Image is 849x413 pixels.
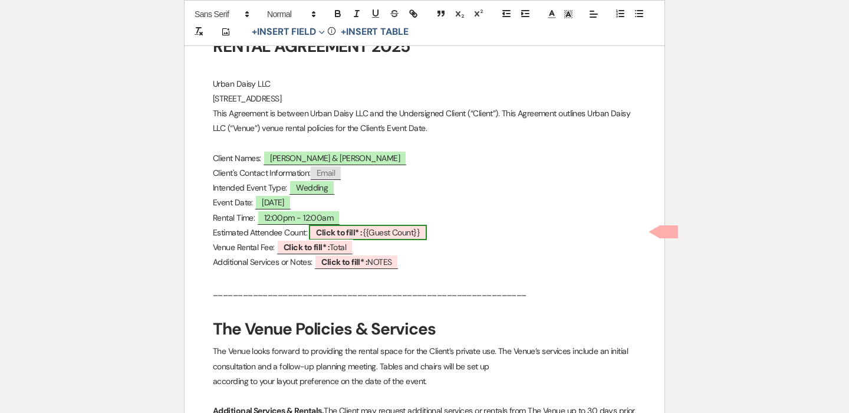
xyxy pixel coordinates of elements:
span: {{Guest Count}} [309,225,427,240]
button: Insert Field [248,25,329,39]
span: NOTES [314,254,399,269]
strong: The Venue Policies & Services [213,318,436,340]
p: The Venue looks forward to providing the rental space for the Client’s private use. The Venue’s s... [213,344,636,373]
p: _______________________________________________________________ [213,285,636,300]
span: + [252,27,257,37]
span: Total [277,240,353,254]
b: Click to fill* : [284,242,330,253]
p: This Agreement is between Urban Daisy LLC and the Undersigned Client (“Client”). This Agreement o... [213,106,636,136]
p: Estimated Attendee Count: [213,225,636,240]
p: Intended Event Type: [213,181,636,195]
button: +Insert Table [337,25,413,39]
span: [DATE] [255,195,291,209]
span: Alignment [585,7,602,21]
p: Client Names: [213,151,636,166]
span: Email [311,166,341,180]
strong: RENTAL AGREEMENT 2025 [213,35,409,57]
p: Venue Rental Fee: [213,240,636,255]
p: Additional Services or Notes: [213,255,636,270]
p: Rental Time: [213,211,636,225]
span: Wedding [289,180,335,195]
b: Click to fill* : [321,257,367,267]
p: according to your layout preference on the date of the event. [213,374,636,389]
p: Client's Contact Information: [213,166,636,181]
span: + [341,27,346,37]
p: Urban Daisy LLC [213,77,636,91]
p: [STREET_ADDRESS] [213,91,636,106]
span: Header Formats [262,7,320,21]
span: Text Color [544,7,560,21]
p: Event Date: [213,195,636,210]
b: Click to fill* : [316,227,362,238]
span: Text Background Color [560,7,577,21]
span: [PERSON_NAME] & [PERSON_NAME] [263,150,407,165]
span: 12:00pm - 12:00am [257,210,340,225]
